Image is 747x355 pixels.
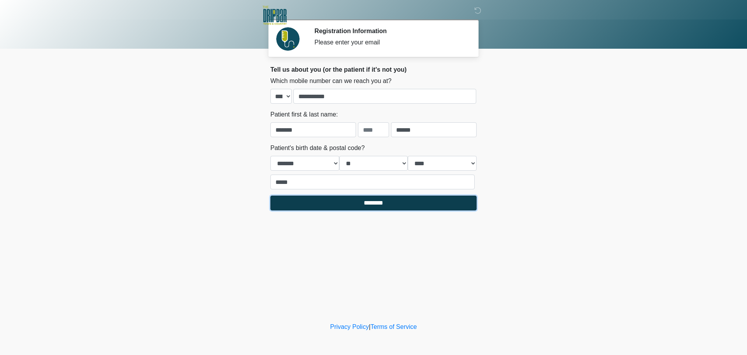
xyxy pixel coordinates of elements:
a: Terms of Service [370,323,417,330]
img: Agent Avatar [276,27,300,51]
img: The DRIPBaR Town & Country Crossing Logo [263,6,287,26]
a: | [369,323,370,330]
label: Which mobile number can we reach you at? [270,76,391,86]
a: Privacy Policy [330,323,369,330]
h2: Tell us about you (or the patient if it's not you) [270,66,477,73]
div: Please enter your email [314,38,465,47]
label: Patient's birth date & postal code? [270,143,365,153]
label: Patient first & last name: [270,110,338,119]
